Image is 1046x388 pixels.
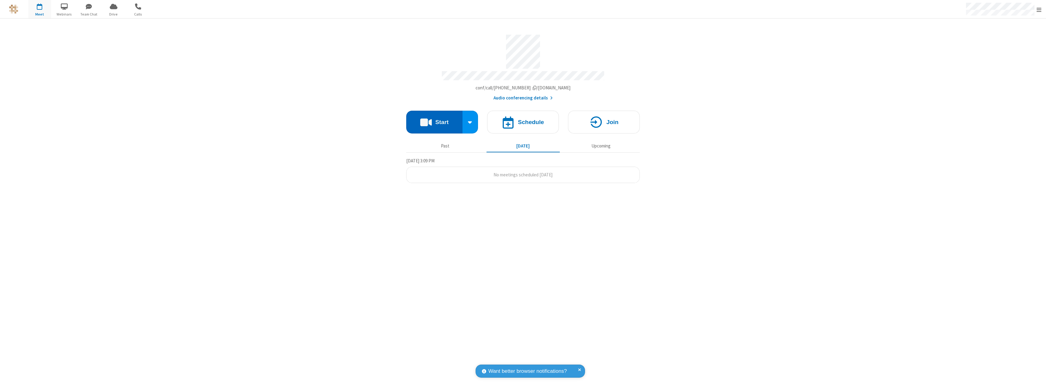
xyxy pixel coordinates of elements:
h4: Start [435,119,449,125]
button: Upcoming [564,140,638,152]
section: Today's Meetings [406,157,640,183]
span: No meetings scheduled [DATE] [494,172,552,178]
span: Webinars [53,12,76,17]
img: QA Selenium DO NOT DELETE OR CHANGE [9,5,18,14]
button: Past [409,140,482,152]
span: Team Chat [78,12,100,17]
span: Want better browser notifications? [488,367,567,375]
button: Start [406,111,462,133]
section: Account details [406,30,640,102]
span: Drive [102,12,125,17]
span: Copy my meeting room link [476,85,571,91]
h4: Join [606,119,618,125]
span: Meet [28,12,51,17]
span: Calls [127,12,150,17]
button: Join [568,111,640,133]
div: Start conference options [462,111,478,133]
button: Schedule [487,111,559,133]
button: Audio conferencing details [494,95,553,102]
button: Copy my meeting room linkCopy my meeting room link [476,85,571,92]
h4: Schedule [518,119,544,125]
span: [DATE] 3:09 PM [406,158,435,164]
button: [DATE] [487,140,560,152]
